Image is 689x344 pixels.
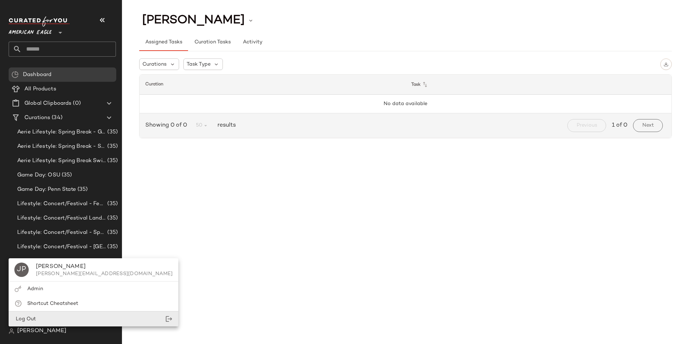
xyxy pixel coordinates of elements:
[17,228,106,237] span: Lifestyle: Concert/Festival - Sporty
[27,301,78,306] span: Shortcut Cheatsheet
[406,75,671,95] th: Task
[106,228,118,237] span: (35)
[194,39,230,45] span: Curation Tasks
[17,257,106,265] span: Lifestyle: Spring Break- Airport Style
[17,200,106,208] span: Lifestyle: Concert/Festival - Femme
[23,71,51,79] span: Dashboard
[17,185,76,194] span: Game Day: Penn State
[24,85,56,93] span: All Products
[140,75,406,95] th: Curation
[36,263,173,271] div: [PERSON_NAME]
[17,128,106,136] span: Aerie Lifestyle: Spring Break - Girly/Femme
[14,286,22,292] img: svg%3e
[24,114,50,122] span: Curations
[187,61,211,68] span: Task Type
[106,142,118,151] span: (35)
[215,121,236,130] span: results
[642,123,654,128] span: Next
[142,14,245,27] span: [PERSON_NAME]
[145,39,182,45] span: Assigned Tasks
[17,171,60,179] span: Game Day: OSU
[27,286,43,292] span: Admin
[612,121,627,130] span: 1 of 0
[106,243,118,251] span: (35)
[36,271,173,277] div: [PERSON_NAME][EMAIL_ADDRESS][DOMAIN_NAME]
[106,200,118,208] span: (35)
[17,243,106,251] span: Lifestyle: Concert/Festival - [GEOGRAPHIC_DATA]
[17,264,26,275] span: JP
[17,214,106,222] span: Lifestyle: Concert/Festival Landing Page
[9,17,70,27] img: cfy_white_logo.C9jOOHJF.svg
[9,24,52,37] span: American Eagle
[664,62,669,67] img: svg%3e
[106,214,118,222] span: (35)
[106,157,118,165] span: (35)
[60,171,72,179] span: (35)
[11,71,19,78] img: svg%3e
[17,327,66,335] span: [PERSON_NAME]
[140,95,671,113] td: No data available
[106,128,118,136] span: (35)
[106,257,118,265] span: (35)
[633,119,663,132] button: Next
[145,121,190,130] span: Showing 0 of 0
[76,185,88,194] span: (35)
[50,114,62,122] span: (34)
[17,142,106,151] span: Aerie Lifestyle: Spring Break - Sporty
[71,99,80,108] span: (0)
[142,61,167,68] span: Curations
[9,328,14,334] img: svg%3e
[24,99,71,108] span: Global Clipboards
[17,157,106,165] span: Aerie Lifestyle: Spring Break Swimsuits Landing Page
[243,39,262,45] span: Activity
[14,316,36,322] span: Log Out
